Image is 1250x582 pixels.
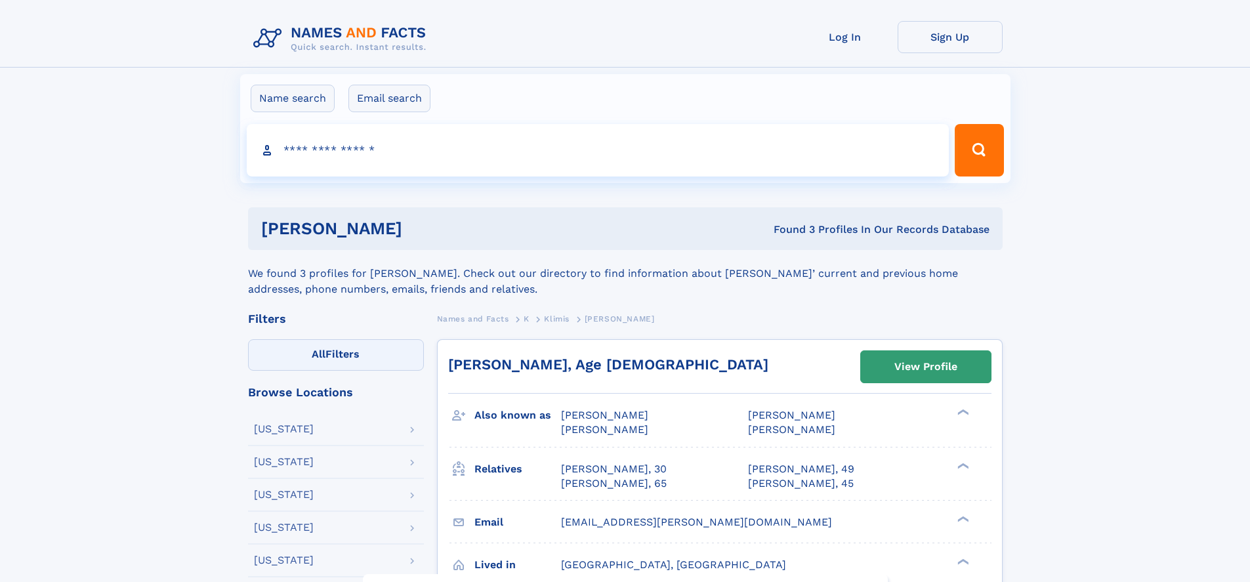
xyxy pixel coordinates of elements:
[861,351,991,383] a: View Profile
[544,314,570,323] span: Klimis
[544,310,570,327] a: Klimis
[561,476,667,491] a: [PERSON_NAME], 65
[254,555,314,566] div: [US_STATE]
[588,222,990,237] div: Found 3 Profiles In Our Records Database
[793,21,898,53] a: Log In
[898,21,1003,53] a: Sign Up
[474,458,561,480] h3: Relatives
[585,314,655,323] span: [PERSON_NAME]
[474,554,561,576] h3: Lived in
[254,457,314,467] div: [US_STATE]
[247,124,949,177] input: search input
[894,352,957,382] div: View Profile
[561,462,667,476] a: [PERSON_NAME], 30
[954,408,970,417] div: ❯
[954,461,970,470] div: ❯
[248,386,424,398] div: Browse Locations
[561,558,786,571] span: [GEOGRAPHIC_DATA], [GEOGRAPHIC_DATA]
[261,220,588,237] h1: [PERSON_NAME]
[254,489,314,500] div: [US_STATE]
[954,514,970,523] div: ❯
[524,310,530,327] a: K
[748,476,854,491] a: [PERSON_NAME], 45
[254,424,314,434] div: [US_STATE]
[561,423,648,436] span: [PERSON_NAME]
[251,85,335,112] label: Name search
[348,85,430,112] label: Email search
[248,250,1003,297] div: We found 3 profiles for [PERSON_NAME]. Check out our directory to find information about [PERSON_...
[248,313,424,325] div: Filters
[955,124,1003,177] button: Search Button
[474,511,561,533] h3: Email
[437,310,509,327] a: Names and Facts
[248,21,437,56] img: Logo Names and Facts
[748,409,835,421] span: [PERSON_NAME]
[254,522,314,533] div: [US_STATE]
[561,516,832,528] span: [EMAIL_ADDRESS][PERSON_NAME][DOMAIN_NAME]
[524,314,530,323] span: K
[748,423,835,436] span: [PERSON_NAME]
[248,339,424,371] label: Filters
[312,348,325,360] span: All
[448,356,768,373] a: [PERSON_NAME], Age [DEMOGRAPHIC_DATA]
[561,409,648,421] span: [PERSON_NAME]
[748,462,854,476] a: [PERSON_NAME], 49
[474,404,561,426] h3: Also known as
[954,557,970,566] div: ❯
